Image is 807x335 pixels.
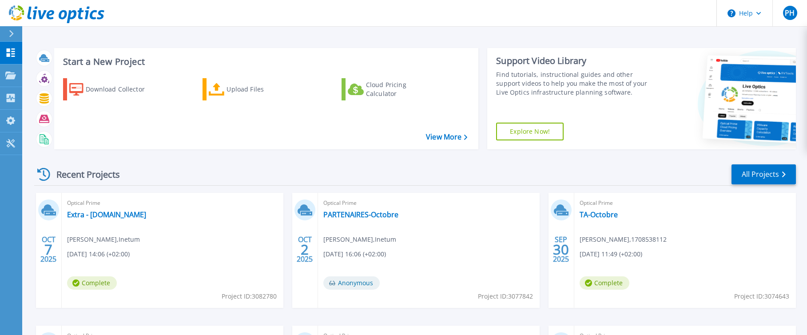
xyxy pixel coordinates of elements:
span: Project ID: 3074643 [734,291,789,301]
a: All Projects [731,164,796,184]
span: Optical Prime [323,198,534,208]
a: View More [426,133,467,141]
div: SEP 2025 [553,233,569,266]
h3: Start a New Project [63,57,467,67]
span: [DATE] 16:06 (+02:00) [323,249,386,259]
a: Upload Files [203,78,302,100]
a: Explore Now! [496,123,564,140]
span: Optical Prime [580,198,791,208]
span: Project ID: 3082780 [222,291,277,301]
span: 30 [553,246,569,253]
div: Download Collector [86,80,157,98]
a: Download Collector [63,78,162,100]
span: [PERSON_NAME] , Inetum [67,235,140,244]
span: [DATE] 14:06 (+02:00) [67,249,130,259]
div: Support Video Library [496,55,653,67]
div: OCT 2025 [296,233,313,266]
span: 7 [44,246,52,253]
div: Cloud Pricing Calculator [366,80,437,98]
div: Find tutorials, instructional guides and other support videos to help you make the most of your L... [496,70,653,97]
span: Complete [580,276,629,290]
a: TA-Octobre [580,210,618,219]
div: OCT 2025 [40,233,57,266]
span: PH [785,9,795,16]
span: Project ID: 3077842 [478,291,533,301]
span: Anonymous [323,276,380,290]
span: [PERSON_NAME] , Inetum [323,235,396,244]
a: Extra - [DOMAIN_NAME] [67,210,146,219]
span: 2 [301,246,309,253]
span: Optical Prime [67,198,278,208]
a: Cloud Pricing Calculator [342,78,441,100]
span: [DATE] 11:49 (+02:00) [580,249,642,259]
div: Recent Projects [34,164,132,185]
div: Upload Files [227,80,298,98]
span: [PERSON_NAME] , 1708538112 [580,235,667,244]
a: PARTENAIRES-Octobre [323,210,398,219]
span: Complete [67,276,117,290]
